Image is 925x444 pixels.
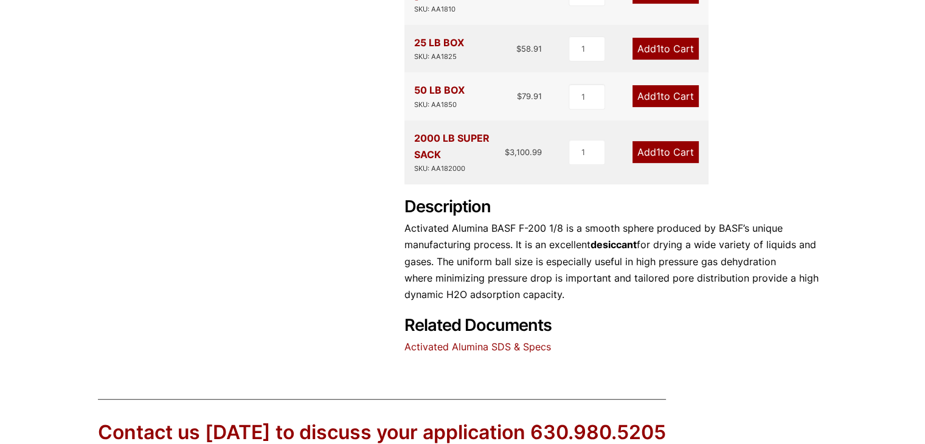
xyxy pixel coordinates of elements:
bdi: 79.91 [517,91,542,101]
strong: desiccant [591,238,637,251]
span: $ [516,44,521,54]
div: SKU: AA1850 [414,99,465,111]
a: Add1to Cart [632,85,699,107]
span: 1 [656,90,660,102]
p: Activated Alumina BASF F-200 1/8 is a smooth sphere produced by BASF’s unique manufacturing proce... [404,220,828,303]
span: $ [505,147,510,157]
div: 2000 LB SUPER SACK [414,130,505,175]
div: 50 LB BOX [414,82,465,110]
div: SKU: AA1810 [414,4,517,15]
div: SKU: AA182000 [414,163,505,175]
a: Activated Alumina SDS & Specs [404,341,551,353]
a: Add1to Cart [632,141,699,163]
span: 1 [656,43,660,55]
bdi: 58.91 [516,44,542,54]
div: SKU: AA1825 [414,51,464,63]
span: $ [517,91,522,101]
a: Add1to Cart [632,38,699,60]
div: 25 LB BOX [414,35,464,63]
span: 1 [656,146,660,158]
h2: Description [404,197,828,217]
bdi: 3,100.99 [505,147,542,157]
